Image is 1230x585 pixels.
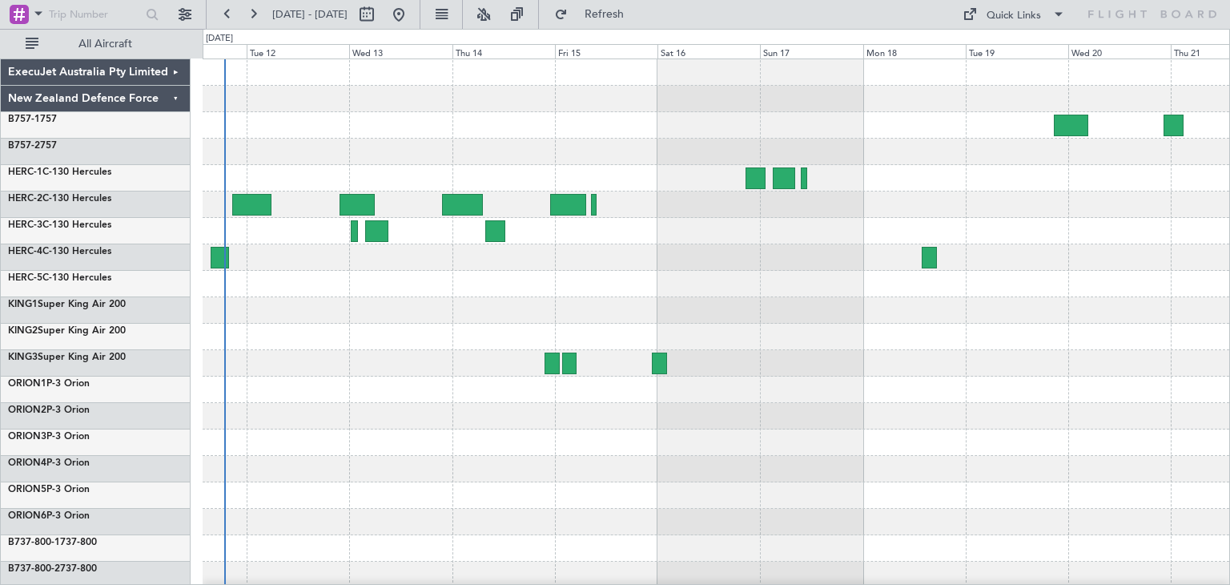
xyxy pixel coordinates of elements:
[8,194,111,204] a: HERC-2C-130 Hercules
[8,115,40,124] span: B757-1
[8,220,111,230] a: HERC-3C-130 Hercules
[8,300,126,309] a: KING1Super King Air 200
[8,273,42,283] span: HERC-5
[8,485,46,494] span: ORION5
[8,538,97,547] a: B737-800-1737-800
[8,273,111,283] a: HERC-5C-130 Hercules
[1068,44,1171,58] div: Wed 20
[8,167,111,177] a: HERC-1C-130 Hercules
[8,432,46,442] span: ORION3
[8,353,126,362] a: KING3Super King Air 200
[8,405,46,415] span: ORION2
[8,194,42,204] span: HERC-2
[8,564,97,574] a: B737-800-2737-800
[8,115,57,124] a: B757-1757
[8,458,90,468] a: ORION4P-3 Orion
[206,32,233,46] div: [DATE]
[8,564,60,574] span: B737-800-2
[452,44,555,58] div: Thu 14
[955,2,1073,27] button: Quick Links
[8,300,38,309] span: KING1
[8,405,90,415] a: ORION2P-3 Orion
[555,44,657,58] div: Fri 15
[571,9,638,20] span: Refresh
[272,7,348,22] span: [DATE] - [DATE]
[987,8,1041,24] div: Quick Links
[8,511,46,521] span: ORION6
[8,432,90,442] a: ORION3P-3 Orion
[8,379,46,389] span: ORION1
[760,44,862,58] div: Sun 17
[8,353,38,362] span: KING3
[8,247,111,256] a: HERC-4C-130 Hercules
[8,220,42,230] span: HERC-3
[8,379,90,389] a: ORION1P-3 Orion
[8,485,90,494] a: ORION5P-3 Orion
[863,44,966,58] div: Mon 18
[8,511,90,521] a: ORION6P-3 Orion
[8,247,42,256] span: HERC-4
[349,44,452,58] div: Wed 13
[247,44,349,58] div: Tue 12
[8,141,40,151] span: B757-2
[42,38,169,50] span: All Aircraft
[8,538,60,547] span: B737-800-1
[49,2,141,26] input: Trip Number
[966,44,1068,58] div: Tue 19
[8,326,38,336] span: KING2
[8,167,42,177] span: HERC-1
[18,31,174,57] button: All Aircraft
[8,141,57,151] a: B757-2757
[8,326,126,336] a: KING2Super King Air 200
[8,458,46,468] span: ORION4
[657,44,760,58] div: Sat 16
[547,2,643,27] button: Refresh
